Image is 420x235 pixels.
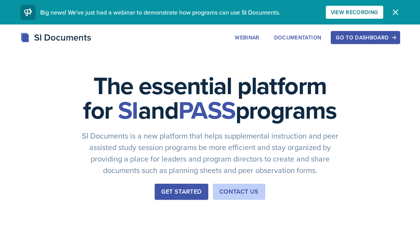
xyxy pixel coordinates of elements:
button: Webinar [230,31,264,44]
button: View Recording [326,6,383,19]
div: Webinar [235,34,259,41]
div: Contact Us [219,187,259,196]
button: Go to Dashboard [331,31,400,44]
button: Get Started [155,184,208,200]
span: Big news! We've just had a webinar to demonstrate how programs can use SI Documents. [40,8,280,16]
div: View Recording [331,9,378,15]
button: Documentation [269,31,327,44]
div: SI Documents [20,31,91,44]
button: Contact Us [213,184,265,200]
div: Get Started [161,187,201,196]
div: Go to Dashboard [336,34,395,41]
div: Documentation [274,34,322,41]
